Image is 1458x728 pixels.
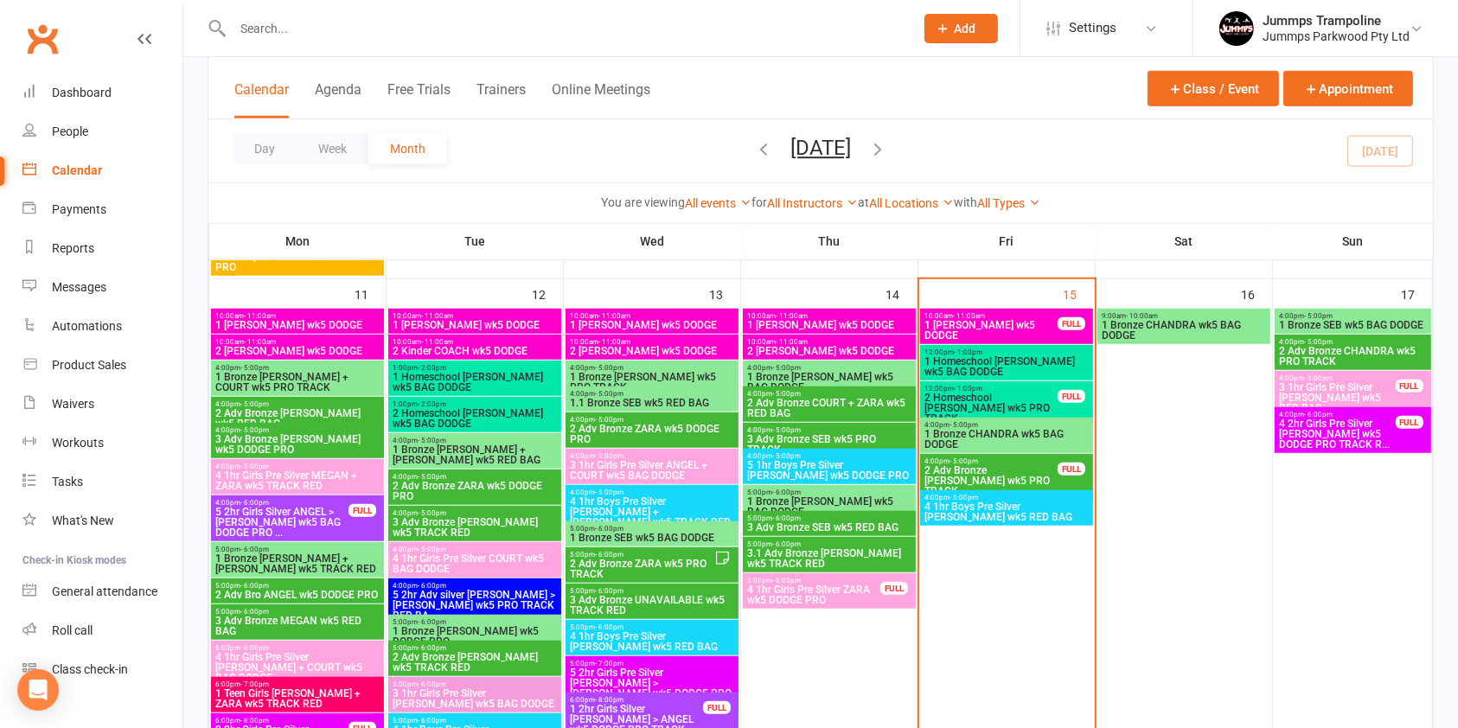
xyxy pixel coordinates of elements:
[953,312,985,320] span: - 11:00am
[418,473,446,481] span: - 5:00pm
[1219,11,1254,46] img: thumb_image1698795904.png
[392,509,558,517] span: 4:00pm
[214,364,380,372] span: 4:00pm
[746,426,912,434] span: 4:00pm
[22,572,182,611] a: General attendance kiosk mode
[1278,418,1397,450] span: 4 2hr Girls Pre Silver [PERSON_NAME] wk5 DODGE PRO TRACK R...
[1278,312,1428,320] span: 4:00pm
[349,504,376,517] div: FULL
[1096,223,1273,259] th: Sat
[52,163,102,177] div: Calendar
[880,582,908,595] div: FULL
[240,582,269,590] span: - 6:00pm
[52,319,122,333] div: Automations
[1401,279,1432,308] div: 17
[1278,338,1428,346] span: 4:00pm
[392,473,558,481] span: 4:00pm
[392,408,558,429] span: 2 Homeschool [PERSON_NAME] wk5 BAG DODGE
[924,465,1058,496] span: 2 Adv Bronze [PERSON_NAME] wk5 PRO TRACK
[869,196,954,210] a: All Locations
[22,611,182,650] a: Roll call
[595,525,623,533] span: - 6:00pm
[746,577,881,584] span: 5:00pm
[918,223,1096,259] th: Fri
[924,494,1090,501] span: 4:00pm
[52,436,104,450] div: Workouts
[746,452,912,460] span: 4:00pm
[569,346,735,356] span: 2 [PERSON_NAME] wk5 DODGE
[746,489,912,496] span: 5:00pm
[564,223,741,259] th: Wed
[214,338,380,346] span: 10:00am
[569,460,735,481] span: 3 1hr Girls Pre Silver ANGEL + COURT wk5 BAG DODGE
[234,81,289,118] button: Calendar
[746,338,912,346] span: 10:00am
[52,86,112,99] div: Dashboard
[924,501,1090,522] span: 4 1hr Boys Pre Silver [PERSON_NAME] wk5 RED BAG
[1101,312,1267,320] span: 9:00am
[227,16,902,41] input: Search...
[209,223,387,259] th: Mon
[746,320,912,330] span: 1 [PERSON_NAME] wk5 DODGE
[214,463,380,470] span: 4:00pm
[569,525,735,533] span: 5:00pm
[598,338,630,346] span: - 11:00am
[392,372,558,393] span: 1 Homeschool [PERSON_NAME] wk5 BAG DODGE
[214,717,349,725] span: 6:00pm
[772,364,801,372] span: - 5:00pm
[392,346,558,356] span: 2 Kinder COACH wk5 DODGE
[240,717,269,725] span: - 8:00pm
[392,400,558,408] span: 1:00pm
[392,626,558,647] span: 1 Bronze [PERSON_NAME] wk5 DODGE PRO
[214,507,349,538] span: 5 2hr Girls Silver ANGEL > [PERSON_NAME] wk5 BAG DODGE PRO ...
[950,457,978,465] span: - 5:00pm
[240,608,269,616] span: - 6:00pm
[418,618,446,626] span: - 6:00pm
[392,590,558,621] span: 5 2hr Adv silver [PERSON_NAME] > [PERSON_NAME] wk5 PRO TRACK RED BA...
[886,279,918,308] div: 14
[392,553,558,574] span: 4 1hr Girls Pre Silver COURT wk5 BAG DODGE
[392,481,558,501] span: 2 Adv Bronze ZARA wk5 DODGE PRO
[214,346,380,356] span: 2 [PERSON_NAME] wk5 DODGE
[601,195,685,209] strong: You are viewing
[746,372,912,393] span: 1 Bronze [PERSON_NAME] wk5 BAG DODGE
[746,548,912,569] span: 3.1 Adv Bronze [PERSON_NAME] wk5 TRACK RED
[52,202,106,216] div: Payments
[214,499,349,507] span: 4:00pm
[52,125,88,138] div: People
[746,312,912,320] span: 10:00am
[1278,346,1428,367] span: 2 Adv Bronze CHANDRA wk5 PRO TRACK
[685,196,751,210] a: All events
[214,400,380,408] span: 4:00pm
[392,618,558,626] span: 5:00pm
[240,400,269,408] span: - 5:00pm
[214,372,380,393] span: 1 Bronze [PERSON_NAME] + COURT wk5 PRO TRACK
[595,452,623,460] span: - 5:00pm
[240,680,269,688] span: - 7:00pm
[418,680,446,688] span: - 6:00pm
[22,229,182,268] a: Reports
[1101,320,1267,341] span: 1 Bronze CHANDRA wk5 BAG DODGE
[214,652,380,683] span: 4 1hr Girls Pre Silver [PERSON_NAME] + COURT wk5 BAG DODGE
[950,421,978,429] span: - 5:00pm
[22,346,182,385] a: Product Sales
[569,623,735,631] span: 5:00pm
[21,17,64,61] a: Clubworx
[746,496,912,517] span: 1 Bronze [PERSON_NAME] wk5 BAG DODGE
[22,73,182,112] a: Dashboard
[746,364,912,372] span: 4:00pm
[767,196,858,210] a: All Instructors
[569,559,714,579] span: 2 Adv Bronze ZARA wk5 PRO TRACK
[392,517,558,538] span: 3 Adv Bronze [PERSON_NAME] wk5 TRACK RED
[569,533,735,543] span: 1 Bronze SEB wk5 BAG DODGE
[1058,317,1085,330] div: FULL
[746,522,912,533] span: 3 Adv Bronze SEB wk5 RED BAG
[858,195,869,209] strong: at
[772,489,801,496] span: - 6:00pm
[924,320,1058,341] span: 1 [PERSON_NAME] wk5 DODGE
[214,680,380,688] span: 6:00pm
[1304,411,1333,418] span: - 6:00pm
[1283,71,1413,106] button: Appointment
[1263,29,1410,44] div: Jummps Parkwood Pty Ltd
[1148,71,1279,106] button: Class / Event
